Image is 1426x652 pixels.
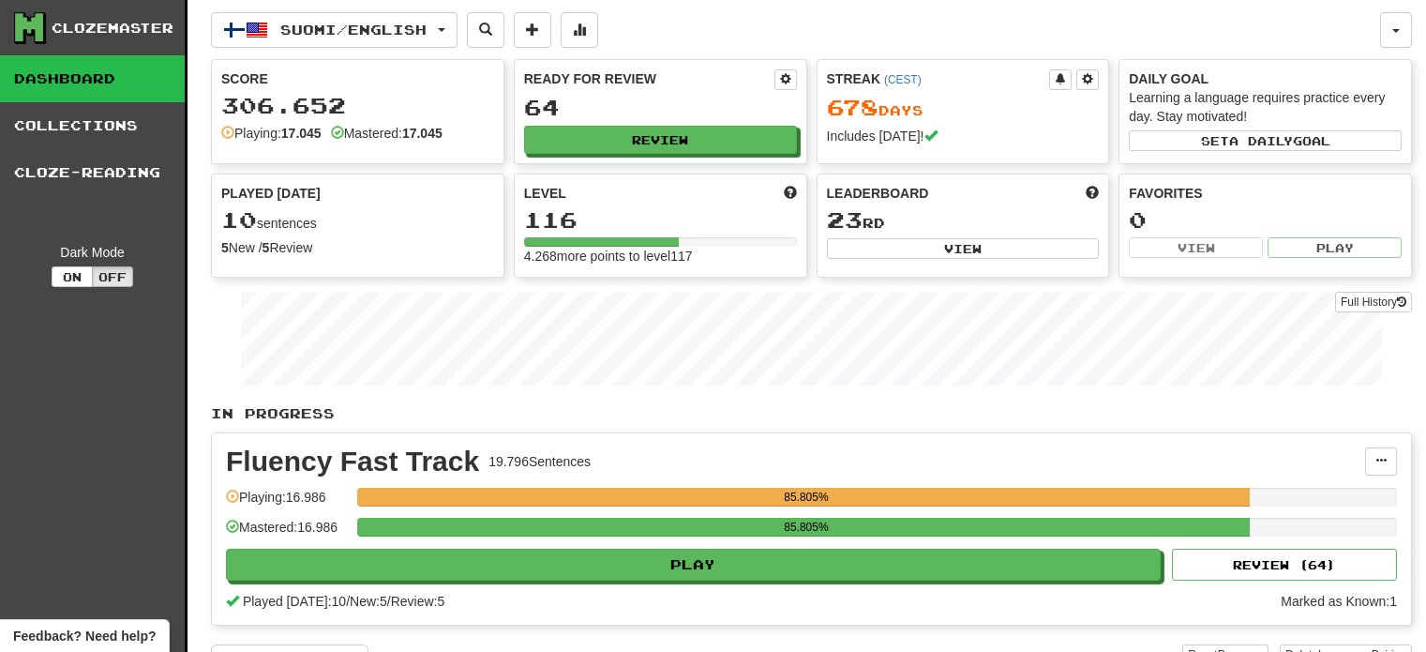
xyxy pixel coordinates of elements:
button: View [1129,237,1263,258]
span: Open feedback widget [13,627,156,645]
span: a daily [1229,134,1293,147]
strong: 17.045 [402,126,443,141]
span: New: 5 [350,594,387,609]
div: Fluency Fast Track [226,447,479,476]
div: Includes [DATE]! [827,127,1100,145]
strong: 5 [221,240,229,255]
div: 116 [524,208,797,232]
span: Level [524,184,566,203]
span: 678 [827,94,878,120]
button: Seta dailygoal [1129,130,1402,151]
p: In Progress [211,404,1412,423]
div: Learning a language requires practice every day. Stay motivated! [1129,88,1402,126]
a: Full History [1335,292,1412,312]
div: Clozemaster [52,19,173,38]
div: Mastered: 16.986 [226,518,348,549]
div: Ready for Review [524,69,774,88]
span: / [346,594,350,609]
div: Favorites [1129,184,1402,203]
div: Marked as Known: 1 [1281,592,1397,611]
div: 85.805% [363,518,1249,537]
button: Suomi/English [211,12,458,48]
div: Dark Mode [14,243,171,262]
div: 0 [1129,208,1402,232]
button: Add sentence to collection [514,12,551,48]
div: 19.796 Sentences [488,452,591,471]
div: Mastered: [331,124,443,143]
div: Score [221,69,494,88]
span: Suomi / English [280,22,427,38]
span: 10 [221,206,257,233]
span: Played [DATE] [221,184,321,203]
button: Play [226,549,1161,581]
span: Played [DATE]: 10 [243,594,346,609]
button: View [827,238,1100,259]
div: 4.268 more points to level 117 [524,247,797,265]
button: Review (64) [1172,549,1397,581]
div: Day s [827,96,1100,120]
span: Score more points to level up [784,184,797,203]
div: 85.805% [363,488,1249,507]
strong: 17.045 [281,126,322,141]
div: 64 [524,96,797,119]
div: sentences [221,208,494,233]
div: 306.652 [221,94,494,117]
button: On [52,266,93,287]
div: New / Review [221,238,494,257]
button: Search sentences [467,12,504,48]
button: Off [92,266,133,287]
span: This week in points, UTC [1086,184,1099,203]
button: Review [524,126,797,154]
button: Play [1268,237,1402,258]
div: Playing: 16.986 [226,488,348,519]
a: (CEST) [884,73,922,86]
div: Daily Goal [1129,69,1402,88]
span: Review: 5 [391,594,445,609]
span: 23 [827,206,863,233]
div: rd [827,208,1100,233]
span: / [387,594,391,609]
strong: 5 [263,240,270,255]
span: Leaderboard [827,184,929,203]
div: Playing: [221,124,322,143]
div: Streak [827,69,1050,88]
button: More stats [561,12,598,48]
